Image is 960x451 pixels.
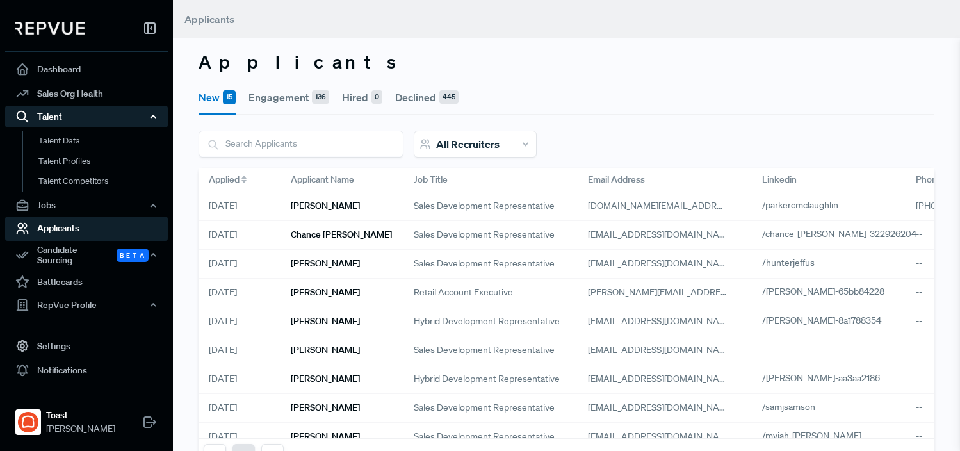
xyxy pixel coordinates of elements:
[762,372,880,384] span: /[PERSON_NAME]-aa3aa2186
[371,90,382,104] div: 0
[291,287,360,298] h6: [PERSON_NAME]
[762,228,916,240] span: /chance-[PERSON_NAME]-322926204
[762,372,895,384] a: /[PERSON_NAME]-aa3aa2186
[588,315,735,327] span: [EMAIL_ADDRESS][DOMAIN_NAME]
[762,257,815,268] span: /hunterjeffus
[5,81,168,106] a: Sales Org Health
[199,192,281,221] div: [DATE]
[762,315,896,326] a: /[PERSON_NAME]-8a1788354
[199,79,236,115] button: New15
[762,315,881,326] span: /[PERSON_NAME]-8a1788354
[291,229,392,240] h6: Chance [PERSON_NAME]
[312,90,329,104] div: 136
[762,199,838,211] span: /parkercmclaughlin
[5,393,168,441] a: ToastToast[PERSON_NAME]
[5,334,168,358] a: Settings
[762,199,853,211] a: /parkercmclaughlin
[5,57,168,81] a: Dashboard
[5,270,168,294] a: Battlecards
[762,286,899,297] a: /[PERSON_NAME]-65bb84228
[199,168,281,192] div: Toggle SortBy
[762,173,797,186] span: Linkedin
[184,13,234,26] span: Applicants
[414,343,555,357] span: Sales Development Representative
[22,131,185,151] a: Talent Data
[762,401,830,413] a: /samjsamson
[22,171,185,192] a: Talent Competitors
[18,412,38,432] img: Toast
[209,173,240,186] span: Applied
[588,173,645,186] span: Email Address
[199,51,934,73] h3: Applicants
[588,200,805,211] span: [DOMAIN_NAME][EMAIL_ADDRESS][DOMAIN_NAME]
[248,79,329,115] button: Engagement136
[414,228,555,242] span: Sales Development Representative
[588,286,873,298] span: [PERSON_NAME][EMAIL_ADDRESS][DOMAIN_NAME][PERSON_NAME]
[414,315,560,328] span: Hybrid Development Representative
[291,316,360,327] h6: [PERSON_NAME]
[5,294,168,316] button: RepVue Profile
[5,241,168,270] button: Candidate Sourcing Beta
[762,257,829,268] a: /hunterjeffus
[291,373,360,384] h6: [PERSON_NAME]
[414,286,513,299] span: Retail Account Executive
[414,401,555,414] span: Sales Development Representative
[5,241,168,270] div: Candidate Sourcing
[5,195,168,217] button: Jobs
[439,90,459,104] div: 445
[5,358,168,382] a: Notifications
[199,394,281,423] div: [DATE]
[414,430,555,443] span: Sales Development Representative
[762,430,861,441] span: /myiah-[PERSON_NAME]
[762,286,884,297] span: /[PERSON_NAME]-65bb84228
[436,138,500,151] span: All Recruiters
[588,402,735,413] span: [EMAIL_ADDRESS][DOMAIN_NAME]
[762,401,815,413] span: /samjsamson
[291,402,360,413] h6: [PERSON_NAME]
[588,430,735,442] span: [EMAIL_ADDRESS][DOMAIN_NAME]
[199,250,281,279] div: [DATE]
[291,201,360,211] h6: [PERSON_NAME]
[342,79,382,115] button: Hired0
[22,151,185,172] a: Talent Profiles
[223,90,236,104] div: 15
[395,79,459,115] button: Declined445
[291,431,360,442] h6: [PERSON_NAME]
[5,106,168,127] button: Talent
[199,307,281,336] div: [DATE]
[46,422,115,436] span: [PERSON_NAME]
[414,372,560,386] span: Hybrid Development Representative
[762,430,876,441] a: /myiah-[PERSON_NAME]
[199,336,281,365] div: [DATE]
[15,22,85,35] img: RepVue
[291,345,360,356] h6: [PERSON_NAME]
[199,221,281,250] div: [DATE]
[199,131,403,156] input: Search Applicants
[291,173,354,186] span: Applicant Name
[414,199,555,213] span: Sales Development Representative
[291,258,360,269] h6: [PERSON_NAME]
[46,409,115,422] strong: Toast
[117,249,149,262] span: Beta
[588,344,735,356] span: [EMAIL_ADDRESS][DOMAIN_NAME]
[199,365,281,394] div: [DATE]
[5,217,168,241] a: Applicants
[762,228,931,240] a: /chance-[PERSON_NAME]-322926204
[588,258,735,269] span: [EMAIL_ADDRESS][DOMAIN_NAME]
[588,373,735,384] span: [EMAIL_ADDRESS][DOMAIN_NAME]
[414,173,448,186] span: Job Title
[199,279,281,307] div: [DATE]
[414,257,555,270] span: Sales Development Representative
[588,229,735,240] span: [EMAIL_ADDRESS][DOMAIN_NAME]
